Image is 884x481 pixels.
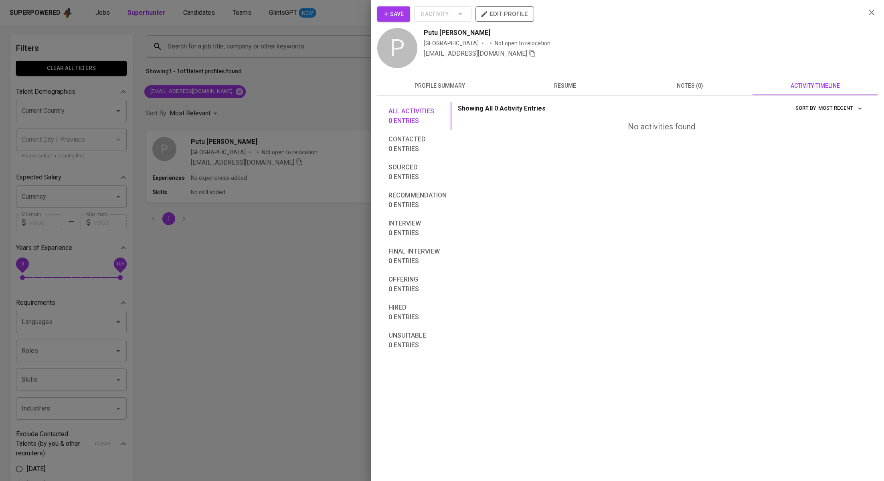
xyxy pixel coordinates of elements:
span: Recommendation 0 entries [388,191,447,210]
span: All activities 0 entries [388,107,447,126]
span: Sourced 0 entries [388,163,447,182]
span: Offering 0 entries [388,275,447,294]
span: [EMAIL_ADDRESS][DOMAIN_NAME] [424,50,527,57]
span: Interview 0 entries [388,219,447,238]
span: Save [384,9,404,19]
span: Contacted 0 entries [388,135,447,154]
span: edit profile [482,9,528,19]
span: sort by [795,105,816,111]
button: sort by [816,102,865,115]
span: Hired 0 entries [388,303,447,322]
span: activity timeline [757,81,873,91]
span: notes (0) [632,81,748,91]
p: Not open to relocation [495,39,550,47]
div: [GEOGRAPHIC_DATA] [424,39,479,47]
span: profile summary [382,81,498,91]
span: Most Recent [818,104,863,113]
span: Unsuitable 0 entries [388,331,447,350]
p: Showing All 0 Activity Entries [458,104,546,113]
span: Final interview 0 entries [388,247,447,266]
span: Putu [PERSON_NAME] [424,28,490,38]
button: edit profile [475,6,534,22]
div: P [377,28,417,68]
div: No activities found [458,121,865,133]
button: Save [377,6,410,22]
a: edit profile [475,10,534,17]
span: resume [507,81,623,91]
